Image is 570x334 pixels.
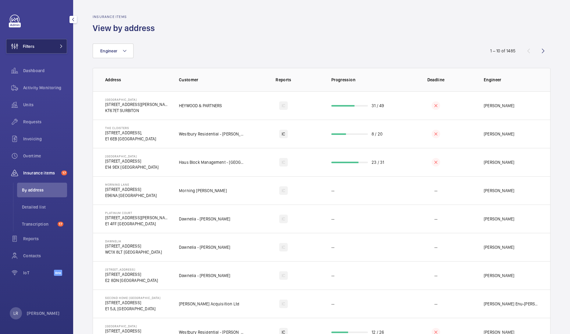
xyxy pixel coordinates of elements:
p: [GEOGRAPHIC_DATA] [105,154,159,158]
p: 8 / 20 [372,131,383,137]
p: Dawnelia - [PERSON_NAME] [179,216,230,222]
button: Engineer [93,44,134,58]
p: -- [434,216,437,222]
p: -- [331,244,334,250]
p: KT67ET SURBITON [105,107,169,114]
p: [STREET_ADDRESS] [105,186,157,192]
p: [STREET_ADDRESS] [105,158,159,164]
button: Filters [6,39,67,54]
p: [STREET_ADDRESS] [105,271,158,277]
p: Engineer [484,77,538,83]
p: [PERSON_NAME] [484,272,514,279]
p: E2 8DN [GEOGRAPHIC_DATA] [105,277,158,283]
p: Morning [PERSON_NAME] [179,188,227,194]
span: Reports [23,236,67,242]
p: E96NA [GEOGRAPHIC_DATA] [105,192,157,199]
p: -- [434,244,437,250]
p: [PERSON_NAME] Acquisition Ltd [179,301,239,307]
span: 17 [58,222,63,227]
span: 17 [61,171,67,175]
p: -- [331,301,334,307]
p: -- [434,188,437,194]
span: Dashboard [23,68,67,74]
p: [STREET_ADDRESS] [105,300,161,306]
p: Address [105,77,169,83]
p: [PERSON_NAME] [484,159,514,165]
p: LR [13,310,18,316]
div: IC [279,158,287,167]
span: Units [23,102,67,108]
p: [STREET_ADDRESS], [105,130,156,136]
span: Filters [23,43,34,49]
p: E1 5JL [GEOGRAPHIC_DATA] [105,306,161,312]
p: Dawnelia - [PERSON_NAME] [179,272,230,279]
div: IC [279,271,287,280]
p: Dawnelia [105,239,162,243]
div: IC [279,101,287,110]
div: IC [279,300,287,308]
p: Morning Lane [105,183,157,186]
div: IC [279,215,287,223]
span: By address [22,187,67,193]
p: -- [331,188,334,194]
span: Insurance items [23,170,59,176]
p: Westbury Residential - [PERSON_NAME] [179,131,245,137]
span: Beta [54,270,62,276]
p: [PERSON_NAME] [27,310,60,316]
p: Progression [331,77,398,83]
p: -- [331,216,334,222]
p: E1 6EB [GEOGRAPHIC_DATA] [105,136,156,142]
div: IC [279,186,287,195]
span: Engineer [100,48,117,53]
p: [STREET_ADDRESS] [105,268,158,271]
p: [GEOGRAPHIC_DATA] [105,98,169,101]
h1: View by address [93,23,159,34]
p: -- [331,272,334,279]
p: [STREET_ADDRESS][PERSON_NAME] [105,101,169,107]
p: E1 4FF [GEOGRAPHIC_DATA] [105,221,169,227]
p: [STREET_ADDRESS][PERSON_NAME], [105,215,169,221]
span: Invoicing [23,136,67,142]
p: [PERSON_NAME] [484,103,514,109]
p: E14 9EX [GEOGRAPHIC_DATA] [105,164,159,170]
p: [PERSON_NAME] Enu-[PERSON_NAME] [484,301,538,307]
p: [PERSON_NAME] [484,188,514,194]
p: [PERSON_NAME] [484,244,514,250]
span: Detailed list [22,204,67,210]
p: [STREET_ADDRESS] [105,243,162,249]
p: [STREET_ADDRESS] [105,328,165,334]
div: IC [279,130,287,138]
div: IC [279,243,287,251]
span: IoT [23,270,54,276]
p: HEYWOOD & PARTNERS [179,103,222,109]
p: WC1X 8LT [GEOGRAPHIC_DATA] [105,249,162,255]
p: Customer [179,77,245,83]
p: -- [434,301,437,307]
p: 23 / 31 [372,159,384,165]
span: Transcription [22,221,55,227]
div: 1 – 10 of 1485 [490,48,515,54]
p: Second Home [GEOGRAPHIC_DATA] [105,296,161,300]
p: Deadline [402,77,470,83]
p: [GEOGRAPHIC_DATA] [105,324,165,328]
p: -- [434,272,437,279]
p: Dawnelia - [PERSON_NAME] [179,244,230,250]
span: Contacts [23,253,67,259]
p: 31 / 49 [372,103,384,109]
p: [PERSON_NAME] [484,131,514,137]
span: Activity Monitoring [23,85,67,91]
span: Requests [23,119,67,125]
h2: Insurance items [93,15,159,19]
p: Haus Block Management - [GEOGRAPHIC_DATA] [179,159,245,165]
span: Overtime [23,153,67,159]
p: [PERSON_NAME] [484,216,514,222]
p: The Cloisters [105,126,156,130]
p: Reports [250,77,317,83]
p: Platinum Court [105,211,169,215]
